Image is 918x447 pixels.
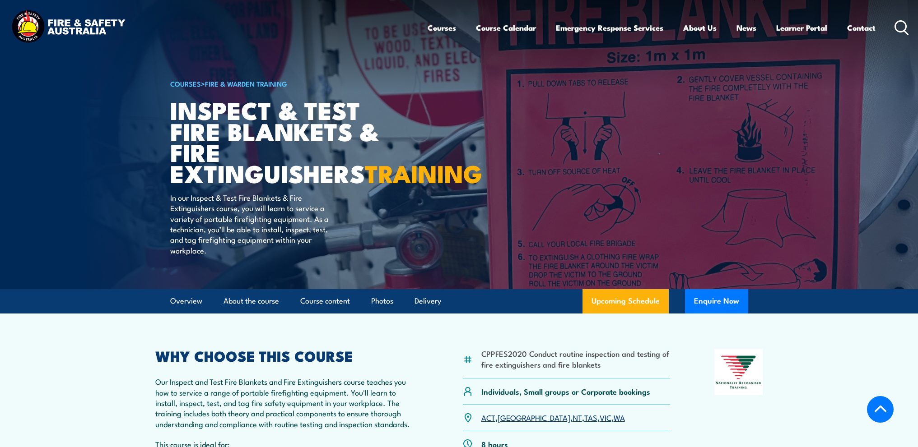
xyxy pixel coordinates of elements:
li: CPPFES2020 Conduct routine inspection and testing of fire extinguishers and fire blankets [481,348,671,369]
a: About the course [224,289,279,313]
a: Fire & Warden Training [205,78,287,88]
a: Course Calendar [476,16,536,40]
a: [GEOGRAPHIC_DATA] [498,412,570,423]
img: Nationally Recognised Training logo. [714,349,763,395]
a: Courses [428,16,456,40]
strong: TRAINING [365,154,482,191]
a: Overview [170,289,202,313]
h2: WHY CHOOSE THIS COURSE [155,349,419,362]
h1: Inspect & Test Fire Blankets & Fire Extinguishers [170,99,393,184]
h6: > [170,78,393,89]
a: WA [614,412,625,423]
p: , , , , , [481,412,625,423]
a: Learner Portal [776,16,827,40]
a: Course content [300,289,350,313]
a: Upcoming Schedule [582,289,669,313]
a: NT [573,412,582,423]
a: TAS [584,412,597,423]
a: COURSES [170,78,201,88]
a: News [736,16,756,40]
p: Our Inspect and Test Fire Blankets and Fire Extinguishers course teaches you how to service a ran... [155,376,419,429]
a: Delivery [415,289,441,313]
a: About Us [683,16,717,40]
a: Photos [371,289,393,313]
p: Individuals, Small groups or Corporate bookings [481,386,650,396]
a: VIC [600,412,611,423]
a: Emergency Response Services [556,16,663,40]
p: In our Inspect & Test Fire Blankets & Fire Extinguishers course, you will learn to service a vari... [170,192,335,255]
a: Contact [847,16,876,40]
button: Enquire Now [685,289,748,313]
a: ACT [481,412,495,423]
